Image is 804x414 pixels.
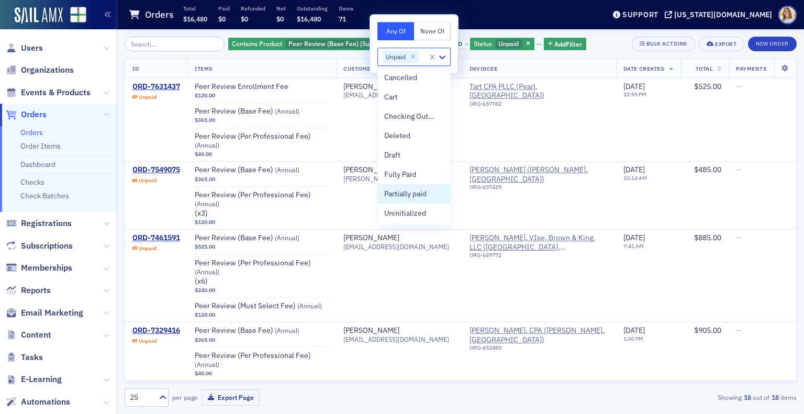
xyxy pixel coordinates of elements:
span: Rhonda Shirazi, CPA (Semmes, AL) [470,326,609,355]
p: Paid [218,5,230,12]
p: Items [339,5,353,12]
a: Peer Review Enrollment Fee [195,82,327,92]
a: Orders [6,109,47,120]
img: SailAMX [70,7,86,23]
span: $525.00 [195,243,215,250]
span: [DATE] [623,82,645,91]
div: [PERSON_NAME] [343,82,399,92]
span: $40.00 [195,370,212,377]
span: $525.00 [694,82,721,91]
p: Total [183,5,207,12]
span: — [736,233,742,242]
span: Contains Product [232,39,282,48]
span: Peer Review (Per Professional Fee) [195,351,329,370]
span: — [736,82,742,91]
time: 10:14 AM [623,174,647,182]
a: Peer Review (Base Fee) (Annual) [195,165,327,175]
a: [PERSON_NAME] [343,165,399,175]
div: Unpaid [139,94,157,100]
button: Bulk Actions [632,37,695,51]
span: $365.00 [195,117,215,124]
time: 7:41 AM [623,242,644,250]
button: [US_STATE][DOMAIN_NAME] [665,11,776,18]
div: ORG-657782 [470,100,609,111]
span: ( Annual ) [275,107,299,115]
a: View Homepage [63,7,86,25]
span: Rhonda Shirazi, CPA (Semmes, AL) [470,326,609,344]
span: Items [195,65,213,72]
div: Bulk Actions [646,41,687,47]
span: [DATE] [623,233,645,242]
span: Status [474,39,492,48]
span: $885.00 [694,233,721,242]
p: Net [276,5,286,12]
span: Checking Out… [384,111,434,122]
span: — [736,326,742,335]
span: Tasks [21,352,43,363]
span: $485.00 [694,165,721,174]
span: $40.00 [195,151,212,158]
a: New Order [748,38,797,48]
span: $905.00 [694,326,721,335]
a: ORD-7631437 [132,82,180,92]
h1: Orders [145,8,174,21]
button: New Order [748,37,797,51]
span: $240.00 [195,287,215,294]
a: Memberships [6,262,72,274]
div: Showing out of items [580,393,797,402]
strong: 18 [769,393,780,402]
a: [PERSON_NAME] [343,326,399,335]
span: Events & Products [21,87,91,98]
a: Users [6,42,43,54]
div: Unpaid [383,51,407,63]
span: Peer Review (Base Fee) [Subscription Product] [288,39,425,48]
a: Dashboard [20,160,55,169]
span: Reports [21,285,51,296]
div: Unpaid [139,245,157,252]
span: ( Annual ) [195,267,219,276]
div: Unpaid [139,177,157,184]
a: Check Batches [20,191,69,200]
a: Peer Review (Per Professional Fee) (Annual) [195,132,329,150]
span: Cancelled [384,72,417,83]
span: $16,480 [183,15,207,23]
strong: 18 [742,393,753,402]
span: Organizations [21,64,74,76]
span: Mitch Boleware (Collins, MS) [470,165,609,184]
span: $365.00 [195,337,215,343]
span: $365.00 [195,176,215,183]
a: Content [6,329,51,341]
a: [PERSON_NAME] [343,233,399,243]
div: ORG-657429 [470,184,609,194]
span: Peer Review (Base Fee) [195,107,327,116]
a: [PERSON_NAME] ([PERSON_NAME], [GEOGRAPHIC_DATA]) [470,165,609,184]
a: ORD-7549075 [132,165,180,175]
div: Support [622,10,658,19]
a: Subscriptions [6,240,73,252]
a: Tart CPA PLLC (Pearl, [GEOGRAPHIC_DATA]) [470,82,609,100]
span: Memberships [21,262,72,274]
div: ORG-649772 [470,252,609,262]
span: ( Annual ) [195,360,219,368]
a: Organizations [6,64,74,76]
span: ( Annual ) [297,301,322,310]
a: [PERSON_NAME], CPA ([PERSON_NAME], [GEOGRAPHIC_DATA]) [470,326,609,344]
img: SailAMX [15,7,63,24]
span: Total [696,65,713,72]
span: — [736,165,742,174]
span: E-Learning [21,374,62,385]
span: Taylor, VIse, Brown & King, LLC (Birmingham, AL) [470,233,609,262]
span: $0 [241,15,248,23]
div: Unpaid [470,38,534,51]
a: Events & Products [6,87,91,98]
a: ORD-7329416 [132,326,180,335]
a: Automations [6,396,70,408]
button: Export Page [202,389,260,406]
div: [US_STATE][DOMAIN_NAME] [674,10,772,19]
span: 71 [339,15,346,23]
